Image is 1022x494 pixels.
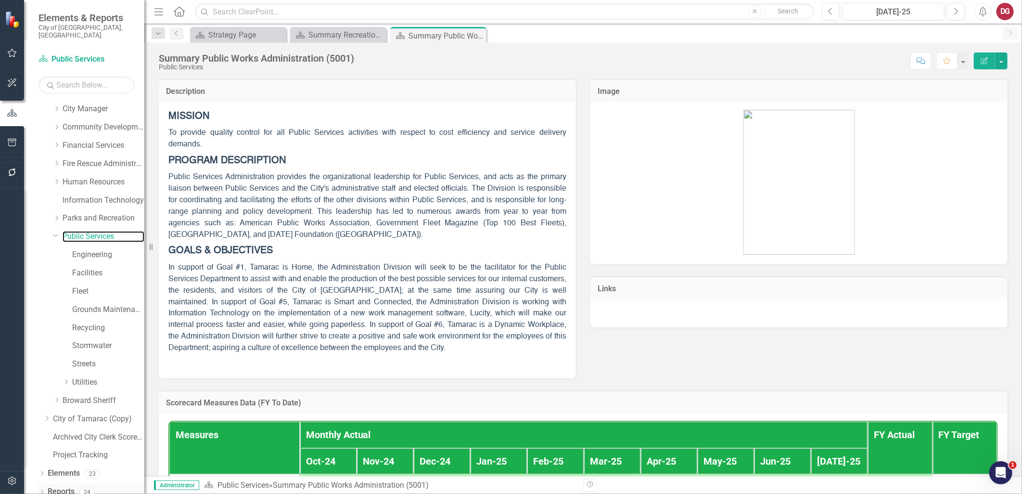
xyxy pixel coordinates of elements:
[72,249,144,260] a: Engineering
[5,11,22,28] img: ClearPoint Strategy
[764,5,812,18] button: Search
[195,3,815,20] input: Search ClearPoint...
[273,481,429,490] div: Summary Public Works Administration (5001)
[598,285,1000,293] h3: Links
[168,156,286,166] strong: PROGRAM DESCRIPTION
[72,286,144,297] a: Fleet
[63,104,144,115] a: City Manager
[38,12,135,24] span: Elements & Reports
[166,399,1000,407] h3: Scorecard Measures Data (FY To Date)
[168,112,209,121] strong: MISSION
[308,29,384,41] div: Summary Recreation - Program Description (7010)
[168,246,273,256] strong: GOALS & OBJECTIVES
[989,461,1012,484] iframe: Intercom live chat
[38,24,135,39] small: City of [GEOGRAPHIC_DATA], [GEOGRAPHIC_DATA]
[85,469,100,478] div: 23
[743,110,855,255] img: PW%20Building.jpg
[63,231,144,242] a: Public Services
[53,414,144,425] a: City of Tamarac (Copy)
[154,481,199,490] span: Administrator
[598,87,1000,96] h3: Image
[192,29,284,41] a: Strategy Page
[217,481,269,490] a: Public Services
[159,64,354,71] div: Public Services
[63,395,144,406] a: Broward Sheriff
[72,304,144,315] a: Grounds Maintenance
[63,140,144,151] a: Financial Services
[204,480,576,491] div: »
[409,30,484,42] div: Summary Public Works Administration (5001)
[63,158,144,169] a: Fire Rescue Administration
[778,7,798,15] span: Search
[63,213,144,224] a: Parks and Recreation
[159,53,354,64] div: Summary Public Works Administration (5001)
[1009,461,1017,469] span: 1
[53,432,144,443] a: Archived City Clerk Scorecard
[208,29,284,41] div: Strategy Page
[72,268,144,279] a: Facilities
[168,129,566,148] span: To provide quality control for all Public Services activities with respect to cost efficiency and...
[53,450,144,461] a: Project Tracking
[168,264,566,352] span: In support of Goal #1, Tamarac is Home, the Administration Division will seek to be the facilitat...
[846,6,941,18] div: [DATE]-25
[48,468,80,479] a: Elements
[168,173,566,238] span: Public Services Administration provides the organizational leadership for Public Services, and ac...
[63,177,144,188] a: Human Resources
[72,359,144,370] a: Streets
[166,87,569,96] h3: Description
[38,54,135,65] a: Public Services
[63,122,144,133] a: Community Development
[63,195,144,206] a: Information Technology
[843,3,945,20] button: [DATE]-25
[72,323,144,334] a: Recycling
[72,377,144,388] a: Utilities
[996,3,1014,20] button: DG
[293,29,384,41] a: Summary Recreation - Program Description (7010)
[72,340,144,351] a: Stormwater
[38,77,135,93] input: Search Below...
